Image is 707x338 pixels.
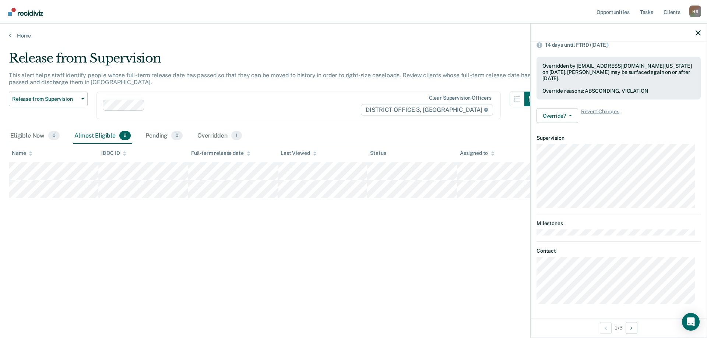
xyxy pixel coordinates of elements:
[682,313,700,331] div: Open Intercom Messenger
[9,72,530,86] p: This alert helps staff identify people whose full-term release date has passed so that they can b...
[119,131,131,140] span: 2
[191,150,250,156] div: Full-term release date
[144,128,184,144] div: Pending
[542,88,695,94] div: Override reasons: ABSCONDING, VIOLATION
[281,150,316,156] div: Last Viewed
[537,220,701,227] dt: Milestones
[689,6,701,17] button: Profile dropdown button
[12,150,32,156] div: Name
[361,104,493,116] span: DISTRICT OFFICE 3, [GEOGRAPHIC_DATA]
[9,32,698,39] a: Home
[101,150,126,156] div: IDOC ID
[581,108,619,123] span: Revert Changes
[600,322,612,334] button: Previous Opportunity
[429,95,492,101] div: Clear supervision officers
[12,96,78,102] span: Release from Supervision
[545,42,701,48] div: 14 days until FTRD ([DATE])
[9,51,539,72] div: Release from Supervision
[689,6,701,17] div: H B
[8,8,43,16] img: Recidiviz
[73,128,132,144] div: Almost Eligible
[171,131,183,140] span: 0
[9,128,61,144] div: Eligible Now
[542,63,695,81] div: Overridden by [EMAIL_ADDRESS][DOMAIN_NAME][US_STATE] on [DATE]. [PERSON_NAME] may be surfaced aga...
[626,322,637,334] button: Next Opportunity
[231,131,242,140] span: 1
[537,248,701,254] dt: Contact
[537,135,701,141] dt: Supervision
[196,128,243,144] div: Overridden
[460,150,495,156] div: Assigned to
[537,108,578,123] button: Override?
[48,131,60,140] span: 0
[531,318,707,337] div: 1 / 3
[370,150,386,156] div: Status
